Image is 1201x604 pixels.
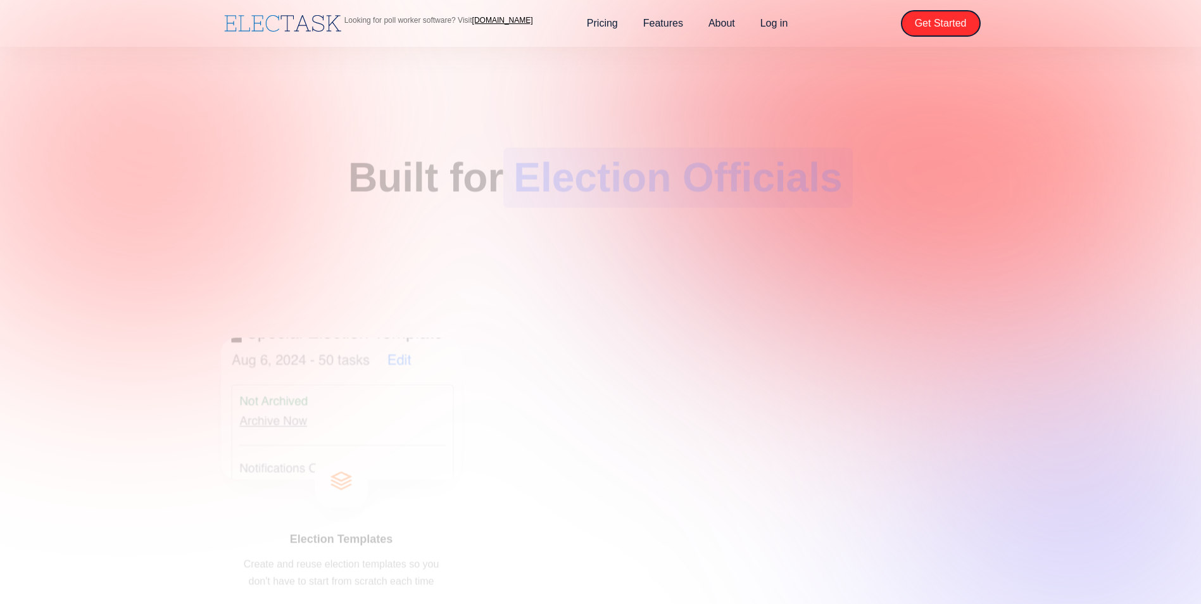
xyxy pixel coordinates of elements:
a: home [221,12,344,35]
a: Log in [748,10,801,37]
a: Get Started [901,10,981,37]
a: [DOMAIN_NAME] [472,16,533,25]
p: Create and reuse election templates so you don't have to start from scratch each time [237,556,446,590]
span: Election Officials [504,148,853,208]
h4: Election Templates [289,532,393,547]
a: Pricing [574,10,631,37]
h1: Built for [348,148,853,208]
a: About [696,10,748,37]
a: Features [631,10,696,37]
p: Looking for poll worker software? Visit [344,16,533,24]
